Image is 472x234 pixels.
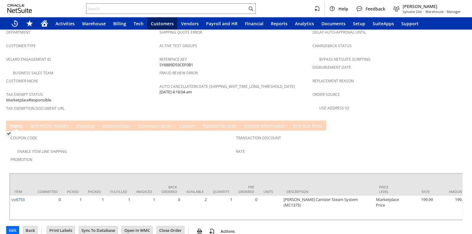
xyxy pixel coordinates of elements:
[159,84,295,89] a: Auto Cancellation Date (shipping_wait_time_long_threshold_date)
[403,3,461,9] span: [PERSON_NAME]
[102,123,105,129] span: R
[132,196,157,220] td: 1
[113,21,126,27] span: Billing
[206,123,208,129] span: e
[425,9,461,14] span: Warehouse - Manager
[9,123,24,130] a: Items
[236,135,281,141] a: Transaction Discount
[291,17,318,30] a: Analytics
[400,196,434,220] td: 199.99
[7,17,22,30] a: Recent Records
[375,196,400,220] td: Marketplace Price
[101,123,132,130] a: Relationships
[213,189,229,194] div: Quantity
[182,123,185,129] span: u
[319,105,349,111] a: Use Address V2
[82,21,106,27] span: Warehouse
[6,57,51,62] a: Velaro Engagement ID
[159,30,202,35] a: Shipping Quote Error
[159,43,197,48] a: Active Test Groups
[13,70,53,76] a: Business Sales Team
[139,123,141,129] span: C
[319,57,371,62] a: Bypass NetSuite Scripting
[287,189,370,194] div: Description
[74,123,96,130] a: Shipping
[130,17,147,30] a: Tech
[110,17,130,30] a: Billing
[313,78,354,84] a: Replacement reason
[434,196,468,220] td: 199.99
[88,189,101,194] div: Packed
[313,65,351,70] a: Disbursement Date
[206,21,238,27] span: Payroll and HR
[38,189,58,194] div: Committed
[178,123,197,130] a: Custom
[151,21,174,27] span: Customers
[6,106,64,111] a: Tax Exemption Document URL
[67,189,79,194] div: Picked
[201,123,238,130] a: Related Records
[182,196,208,220] td: 2
[62,196,83,220] td: 1
[10,135,37,141] a: Coupon Code
[6,131,11,136] img: Checked
[379,185,396,194] div: Price Level
[349,17,369,30] a: Setup
[6,78,38,84] a: Customer Niche
[159,89,192,95] span: [DATE] 4:18:04 am
[271,21,288,27] span: Reports
[22,17,37,30] div: Shortcuts
[161,185,177,194] div: Back Ordered
[31,123,33,129] span: B
[11,197,25,202] a: vo6753
[313,30,366,35] a: Delay Auto-Approval Until
[295,21,314,27] span: Analytics
[238,185,254,194] div: Pre Ordered
[159,70,198,76] a: Fraud Review Error
[159,57,187,62] a: Reference Key
[373,21,394,27] span: SuiteApps
[186,189,204,194] div: Available
[405,189,430,194] div: Rate
[243,123,287,130] a: System Information
[6,97,51,103] span: MarketplaceResponsible
[181,21,199,27] span: Vendors
[267,17,291,30] a: Reports
[241,17,267,30] a: Financial
[137,123,173,130] a: Communication
[423,9,424,14] span: -
[110,189,127,194] div: Fulfilled
[14,189,28,194] div: Item
[56,21,75,27] span: Activities
[10,123,12,129] span: I
[76,123,78,129] span: S
[134,21,143,27] span: Tech
[321,21,346,27] span: Documents
[236,149,245,154] a: Rate
[33,196,62,220] td: 0
[41,20,48,27] svg: Home
[86,5,247,12] input: Search
[403,9,422,14] span: Sylvane Old
[106,196,132,220] td: 1
[202,17,241,30] a: Payroll and HR
[401,21,419,27] span: Support
[313,43,352,48] a: Chargeback Status
[83,196,106,220] td: 1
[136,189,152,194] div: Invoiced
[26,20,33,27] svg: Shortcuts
[78,17,110,30] a: Warehouse
[318,17,349,30] a: Documents
[159,62,193,68] span: SY6889D53CEF0B1
[282,196,375,220] td: [PERSON_NAME] Canister Steam System (MC1375)
[369,17,398,30] a: SuiteApps
[17,149,67,154] a: Enable Item Line Shipping
[338,6,348,12] span: Help
[6,92,43,97] a: Tax Exempt Status
[263,189,277,194] div: Units
[6,30,31,35] a: Department
[7,4,32,13] svg: logo
[245,21,263,27] span: Financial
[157,196,182,220] td: 0
[247,123,249,129] span: y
